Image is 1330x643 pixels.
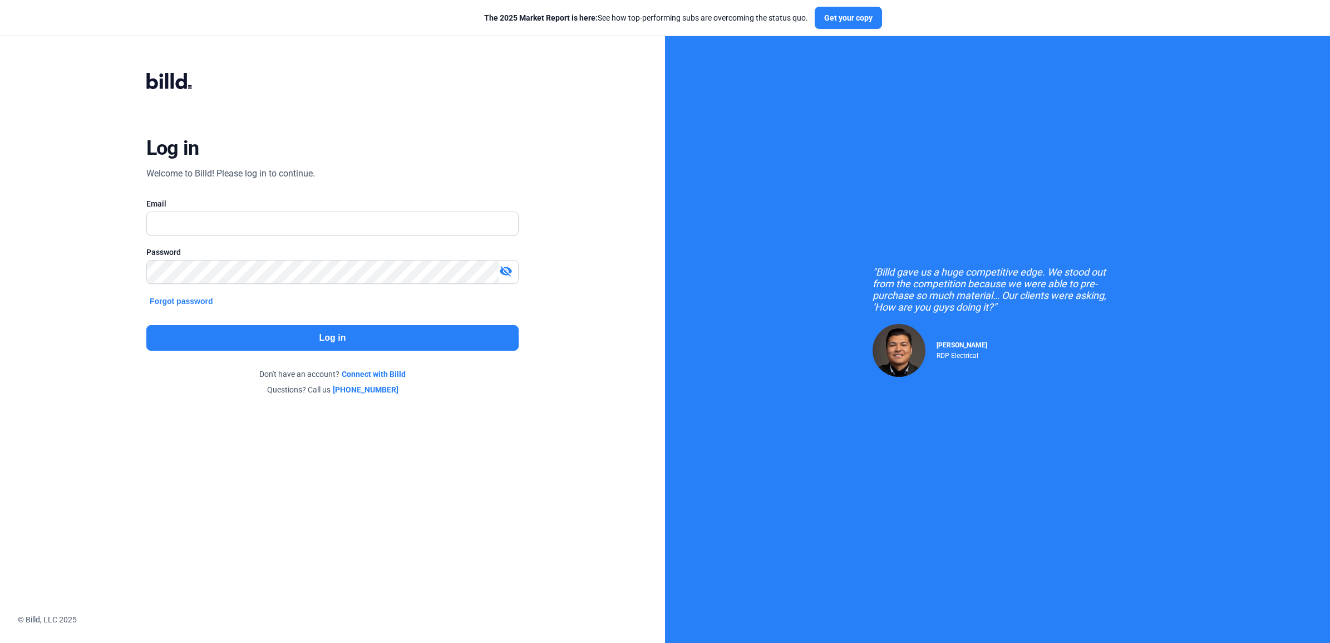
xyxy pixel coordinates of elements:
button: Get your copy [815,7,882,29]
a: Connect with Billd [342,369,406,380]
div: Don't have an account? [146,369,519,380]
button: Forgot password [146,295,216,307]
mat-icon: visibility_off [499,264,513,278]
a: [PHONE_NUMBER] [333,384,398,395]
span: [PERSON_NAME] [937,341,987,349]
div: Welcome to Billd! Please log in to continue. [146,167,315,180]
img: Raul Pacheco [873,324,925,377]
div: "Billd gave us a huge competitive edge. We stood out from the competition because we were able to... [873,266,1123,313]
div: Password [146,247,519,258]
div: Questions? Call us [146,384,519,395]
div: Email [146,198,519,209]
div: See how top-performing subs are overcoming the status quo. [484,12,808,23]
div: RDP Electrical [937,349,987,360]
button: Log in [146,325,519,351]
span: The 2025 Market Report is here: [484,13,598,22]
div: Log in [146,136,199,160]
